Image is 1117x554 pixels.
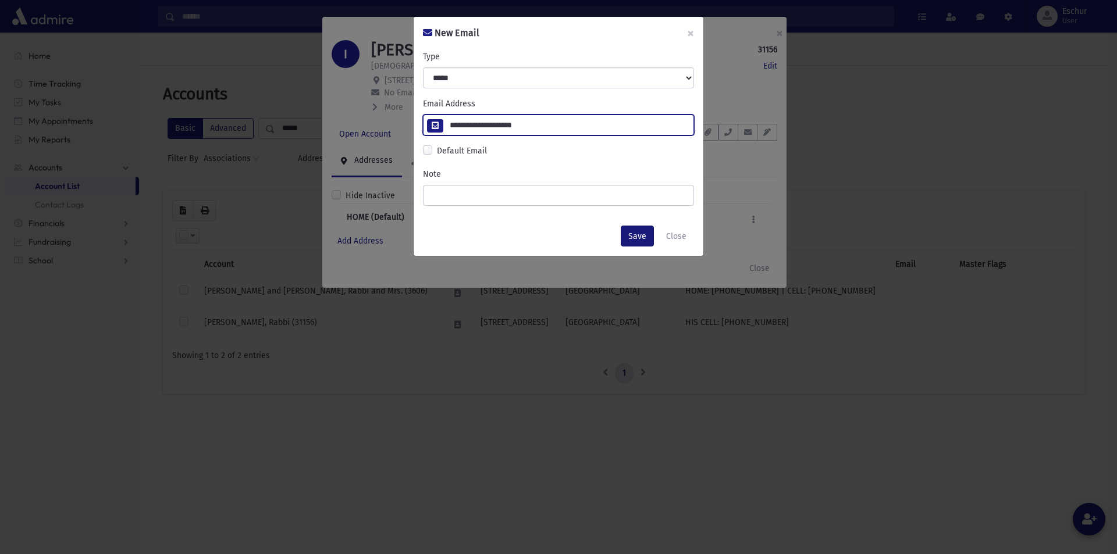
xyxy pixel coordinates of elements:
[659,226,694,246] button: Close
[423,168,441,180] label: Note
[437,145,487,159] label: Default Email
[678,17,703,49] button: ×
[423,98,475,110] label: Email Address
[621,226,654,246] button: Save
[423,51,440,63] label: Type
[423,26,479,40] h6: New Email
